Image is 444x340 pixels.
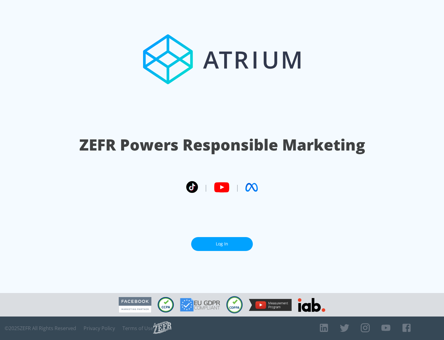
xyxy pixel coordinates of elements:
h1: ZEFR Powers Responsible Marketing [79,134,365,155]
img: CCPA Compliant [158,297,174,312]
a: Log In [191,237,253,251]
a: Terms of Use [122,325,153,331]
img: Facebook Marketing Partner [119,297,151,313]
img: GDPR Compliant [180,298,220,312]
span: | [236,183,239,192]
span: | [204,183,208,192]
span: © 2025 ZEFR All Rights Reserved [5,325,76,331]
a: Privacy Policy [84,325,115,331]
img: IAB [298,298,325,312]
img: COPPA Compliant [226,296,243,313]
img: YouTube Measurement Program [249,299,292,311]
